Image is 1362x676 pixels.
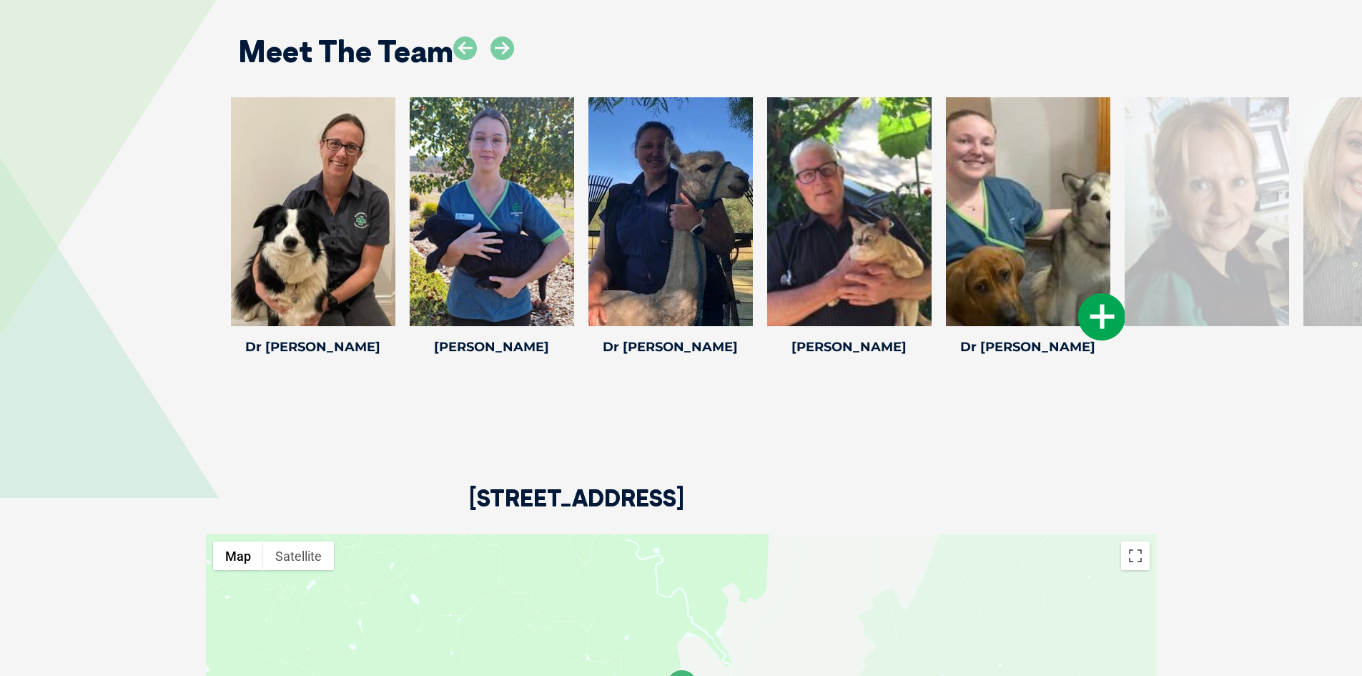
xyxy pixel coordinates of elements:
button: Show satellite imagery [263,542,334,570]
h2: [STREET_ADDRESS] [469,486,684,534]
button: Toggle fullscreen view [1121,542,1150,570]
h4: [PERSON_NAME] [410,341,574,353]
h2: Meet The Team [238,36,453,67]
h4: Dr [PERSON_NAME] [588,341,753,353]
h4: Dr [PERSON_NAME] [231,341,395,353]
h4: Dr [PERSON_NAME] [946,341,1110,353]
h4: [PERSON_NAME] [767,341,932,353]
button: Show street map [213,542,263,570]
